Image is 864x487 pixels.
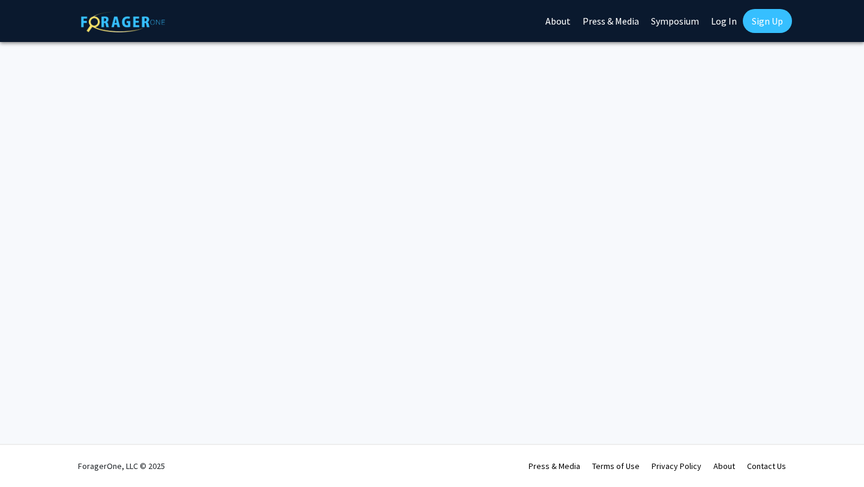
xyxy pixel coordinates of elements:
a: Contact Us [747,461,786,471]
a: Terms of Use [592,461,640,471]
img: ForagerOne Logo [81,11,165,32]
a: About [713,461,735,471]
a: Press & Media [529,461,580,471]
a: Privacy Policy [652,461,701,471]
a: Sign Up [743,9,792,33]
div: ForagerOne, LLC © 2025 [78,445,165,487]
